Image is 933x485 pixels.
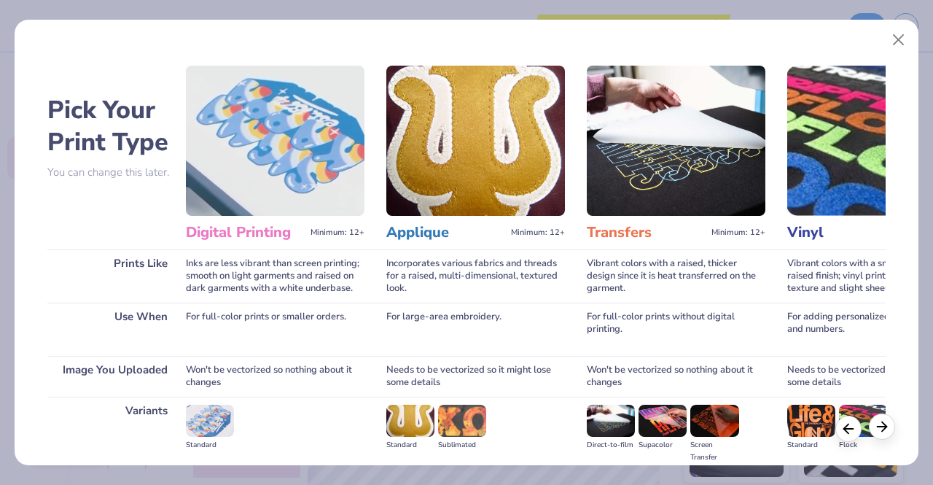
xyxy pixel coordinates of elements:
div: Direct-to-film [587,439,635,451]
span: Minimum: 12+ [311,228,364,238]
div: Inks are less vibrant than screen printing; smooth on light garments and raised on dark garments ... [186,249,364,303]
img: Standard [787,405,835,437]
h2: Pick Your Print Type [47,94,182,158]
h3: Vinyl [787,223,906,242]
div: Won't be vectorized so nothing about it changes [587,356,765,397]
button: Close [885,26,913,54]
img: Screen Transfer [690,405,738,437]
img: Direct-to-film [587,405,635,437]
img: Standard [186,405,234,437]
div: For large-area embroidery. [386,303,565,356]
img: Flock [839,405,887,437]
img: Standard [386,405,434,437]
div: Variants [47,397,182,472]
div: Supacolor [639,439,687,451]
div: For full-color prints without digital printing. [587,303,765,356]
div: For full-color prints or smaller orders. [186,303,364,356]
img: Supacolor [639,405,687,437]
div: Sublimated [438,439,486,451]
div: Image You Uploaded [47,356,182,397]
div: Standard [186,439,234,451]
div: Standard [787,439,835,451]
div: Incorporates various fabrics and threads for a raised, multi-dimensional, textured look. [386,249,565,303]
img: Transfers [587,66,765,216]
div: Standard [386,439,434,451]
img: Sublimated [438,405,486,437]
span: Minimum: 12+ [711,228,765,238]
h3: Transfers [587,223,706,242]
div: Prints Like [47,249,182,303]
div: Use When [47,303,182,356]
p: You can change this later. [47,166,182,179]
div: Screen Transfer [690,439,738,464]
h3: Digital Printing [186,223,305,242]
div: Vibrant colors with a raised, thicker design since it is heat transferred on the garment. [587,249,765,303]
h3: Applique [386,223,505,242]
div: Needs to be vectorized so it might lose some details [386,356,565,397]
img: Digital Printing [186,66,364,216]
span: Minimum: 12+ [511,228,565,238]
img: Applique [386,66,565,216]
div: Flock [839,439,887,451]
div: Won't be vectorized so nothing about it changes [186,356,364,397]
